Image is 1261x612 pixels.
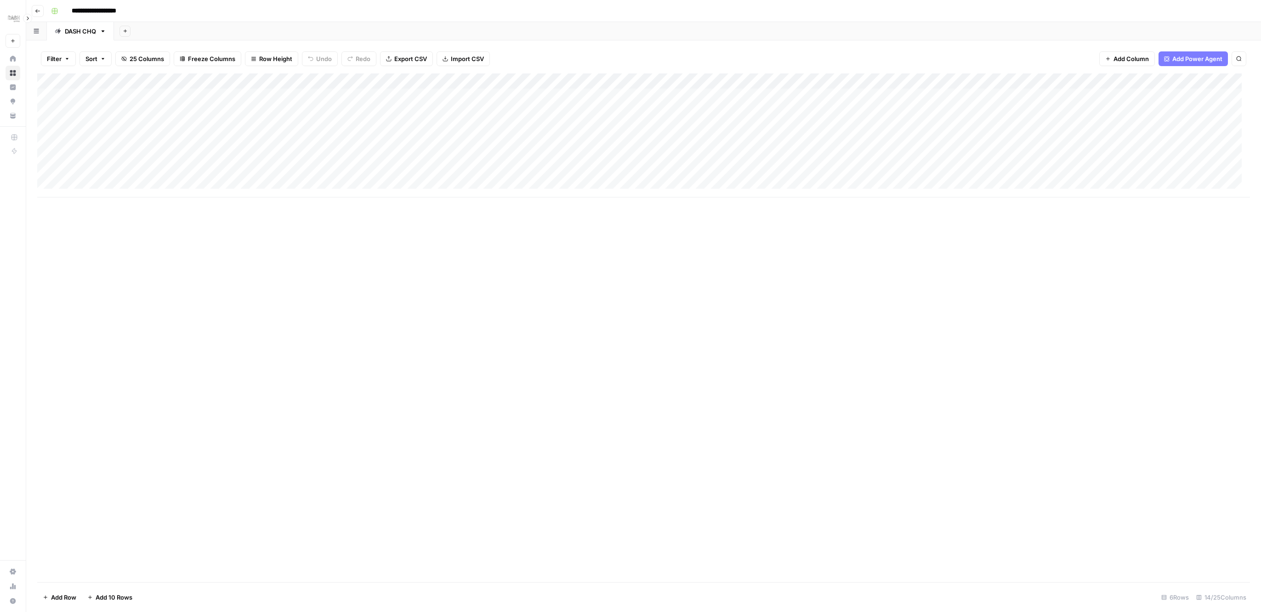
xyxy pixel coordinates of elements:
[47,54,62,63] span: Filter
[1172,54,1222,63] span: Add Power Agent
[6,80,20,95] a: Insights
[6,66,20,80] a: Browse
[6,51,20,66] a: Home
[37,590,82,605] button: Add Row
[437,51,490,66] button: Import CSV
[451,54,484,63] span: Import CSV
[130,54,164,63] span: 25 Columns
[80,51,112,66] button: Sort
[1193,590,1250,605] div: 14/25 Columns
[85,54,97,63] span: Sort
[259,54,292,63] span: Row Height
[6,594,20,608] button: Help + Support
[356,54,370,63] span: Redo
[6,579,20,594] a: Usage
[341,51,376,66] button: Redo
[65,27,96,36] div: DASH CHQ
[41,51,76,66] button: Filter
[6,108,20,123] a: Your Data
[6,11,22,27] img: Dash Logo
[302,51,338,66] button: Undo
[82,590,138,605] button: Add 10 Rows
[1158,590,1193,605] div: 6 Rows
[96,593,132,602] span: Add 10 Rows
[6,564,20,579] a: Settings
[115,51,170,66] button: 25 Columns
[1099,51,1155,66] button: Add Column
[380,51,433,66] button: Export CSV
[316,54,332,63] span: Undo
[1159,51,1228,66] button: Add Power Agent
[188,54,235,63] span: Freeze Columns
[174,51,241,66] button: Freeze Columns
[394,54,427,63] span: Export CSV
[245,51,298,66] button: Row Height
[6,94,20,109] a: Opportunities
[51,593,76,602] span: Add Row
[6,7,20,30] button: Workspace: Dash
[1113,54,1149,63] span: Add Column
[47,22,114,40] a: DASH CHQ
